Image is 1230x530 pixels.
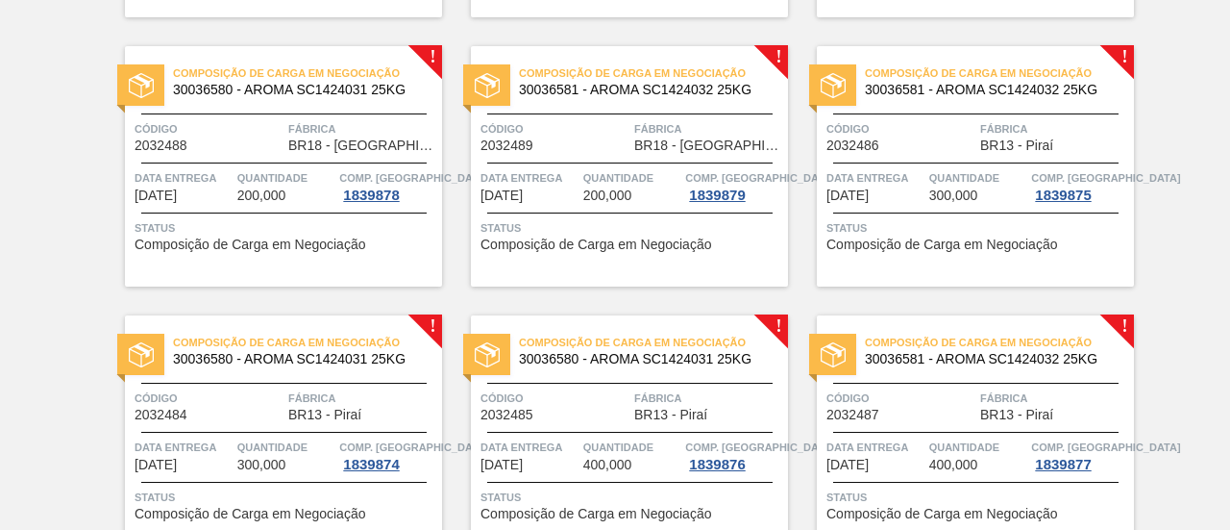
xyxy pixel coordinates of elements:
span: 26/11/2025 [480,189,523,203]
div: 1839877 [1031,457,1095,472]
span: Quantidade [929,168,1027,188]
a: Comp. [GEOGRAPHIC_DATA]1839878 [339,168,437,203]
span: 26/11/2025 [135,189,177,203]
span: Código [826,119,975,139]
span: 30036581 - AROMA SC1424032 25KG [865,83,1119,97]
span: 300,000 [929,189,978,203]
img: status [821,342,846,367]
a: !statusComposição de Carga em Negociação30036581 - AROMA SC1424032 25KGCódigo2032486FábricaBR13 -... [788,46,1134,287]
span: Composição de Carga em Negociação [173,63,442,83]
span: Quantidade [237,438,335,457]
span: Data entrega [480,168,578,188]
span: Fábrica [980,389,1129,408]
img: status [475,73,500,98]
span: Código [480,119,629,139]
span: Fábrica [288,119,437,139]
span: Composição de Carga em Negociação [480,238,711,252]
span: Composição de Carga em Negociação [865,63,1134,83]
span: BR13 - Piraí [980,139,1053,153]
span: 26/11/2025 [135,458,177,472]
span: 2032486 [826,139,879,153]
a: Comp. [GEOGRAPHIC_DATA]1839875 [1031,168,1129,203]
span: BR13 - Piraí [980,408,1053,422]
a: !statusComposição de Carga em Negociação30036580 - AROMA SC1424031 25KGCódigo2032488FábricaBR18 -... [96,46,442,287]
span: 2032487 [826,408,879,422]
span: 04/12/2025 [826,458,869,472]
span: Data entrega [826,438,924,457]
span: Composição de Carga em Negociação [826,507,1057,521]
span: Código [480,389,629,408]
a: !statusComposição de Carga em Negociação30036581 - AROMA SC1424032 25KGCódigo2032489FábricaBR18 -... [442,46,788,287]
div: 1839879 [685,188,749,203]
img: status [475,342,500,367]
div: 1839874 [339,457,403,472]
span: Comp. Carga [339,438,488,457]
img: status [821,73,846,98]
a: Comp. [GEOGRAPHIC_DATA]1839877 [1031,438,1129,472]
img: status [129,73,154,98]
span: 2032485 [480,408,533,422]
span: Status [480,488,783,507]
span: 30036580 - AROMA SC1424031 25KG [519,352,773,366]
span: BR13 - Piraí [288,408,361,422]
span: Código [826,389,975,408]
span: 200,000 [237,189,286,203]
span: Comp. Carga [1031,168,1180,188]
span: Fábrica [980,119,1129,139]
span: 400,000 [929,458,978,472]
span: Código [135,389,283,408]
span: 2032484 [135,408,187,422]
span: Data entrega [826,168,924,188]
img: status [129,342,154,367]
span: Composição de Carga em Negociação [826,238,1057,252]
span: Quantidade [583,168,681,188]
div: 1839875 [1031,188,1095,203]
span: Status [480,218,783,238]
span: Data entrega [480,438,578,457]
span: Fábrica [634,119,783,139]
span: Composição de Carga em Negociação [135,507,365,521]
span: 04/12/2025 [480,458,523,472]
span: 30036581 - AROMA SC1424032 25KG [519,83,773,97]
span: Composição de Carga em Negociação [135,238,365,252]
span: 200,000 [583,189,632,203]
span: BR13 - Piraí [634,408,707,422]
a: Comp. [GEOGRAPHIC_DATA]1839879 [685,168,783,203]
span: Data entrega [135,438,233,457]
a: Comp. [GEOGRAPHIC_DATA]1839876 [685,438,783,472]
span: 30036581 - AROMA SC1424032 25KG [865,352,1119,366]
span: Fábrica [634,389,783,408]
span: Comp. Carga [685,168,834,188]
span: 2032488 [135,139,187,153]
a: Comp. [GEOGRAPHIC_DATA]1839874 [339,438,437,472]
span: Composição de Carga em Negociação [173,333,442,352]
span: 300,000 [237,458,286,472]
span: Status [135,488,437,507]
span: 2032489 [480,139,533,153]
span: Código [135,119,283,139]
span: Comp. Carga [1031,438,1180,457]
span: Composição de Carga em Negociação [865,333,1134,352]
span: Data entrega [135,168,233,188]
span: Comp. Carga [685,438,834,457]
span: Comp. Carga [339,168,488,188]
span: 26/11/2025 [826,189,869,203]
span: Composição de Carga em Negociação [519,63,788,83]
span: BR18 - Pernambuco [288,139,437,153]
span: Composição de Carga em Negociação [480,507,711,521]
span: Status [826,218,1129,238]
span: BR18 - Pernambuco [634,139,783,153]
div: 1839876 [685,457,749,472]
span: 30036580 - AROMA SC1424031 25KG [173,83,427,97]
span: Status [135,218,437,238]
span: 400,000 [583,458,632,472]
span: Quantidade [929,438,1027,457]
div: 1839878 [339,188,403,203]
span: 30036580 - AROMA SC1424031 25KG [173,352,427,366]
span: Fábrica [288,389,437,408]
span: Quantidade [583,438,681,457]
span: Quantidade [237,168,335,188]
span: Status [826,488,1129,507]
span: Composição de Carga em Negociação [519,333,788,352]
